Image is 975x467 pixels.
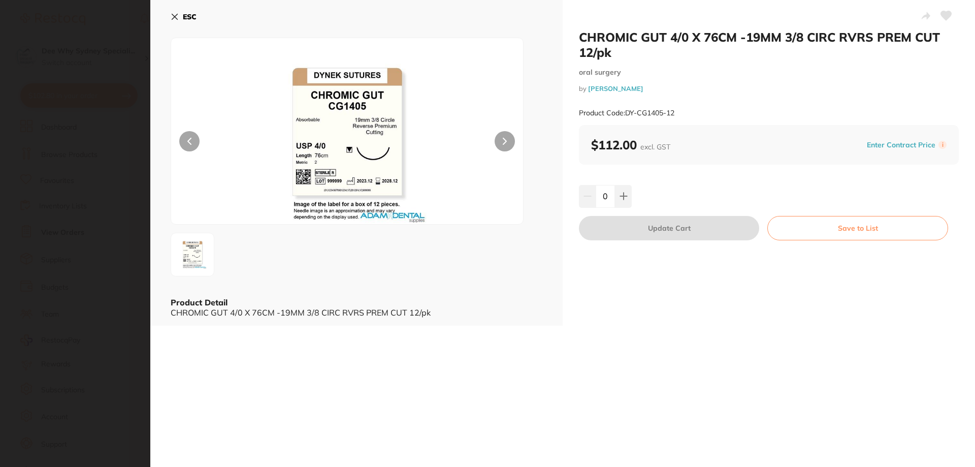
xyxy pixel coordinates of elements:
h2: CHROMIC GUT 4/0 X 76CM -19MM 3/8 CIRC RVRS PREM CUT 12/pk [579,29,959,60]
button: Enter Contract Price [864,140,938,150]
div: CHROMIC GUT 4/0 X 76CM -19MM 3/8 CIRC RVRS PREM CUT 12/pk [171,308,542,317]
img: MTQwNS0xMi5qcGc [242,64,453,224]
label: i [938,141,947,149]
b: ESC [183,12,197,21]
button: Save to List [767,216,948,240]
b: $112.00 [591,137,670,152]
button: ESC [171,8,197,25]
span: excl. GST [640,142,670,151]
img: MTQwNS0xMi5qcGc [174,236,211,273]
b: Product Detail [171,297,227,307]
small: by [579,85,959,92]
a: [PERSON_NAME] [588,84,643,92]
small: Product Code: DY-CG1405-12 [579,109,674,117]
button: Update Cart [579,216,759,240]
small: oral surgery [579,68,959,77]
